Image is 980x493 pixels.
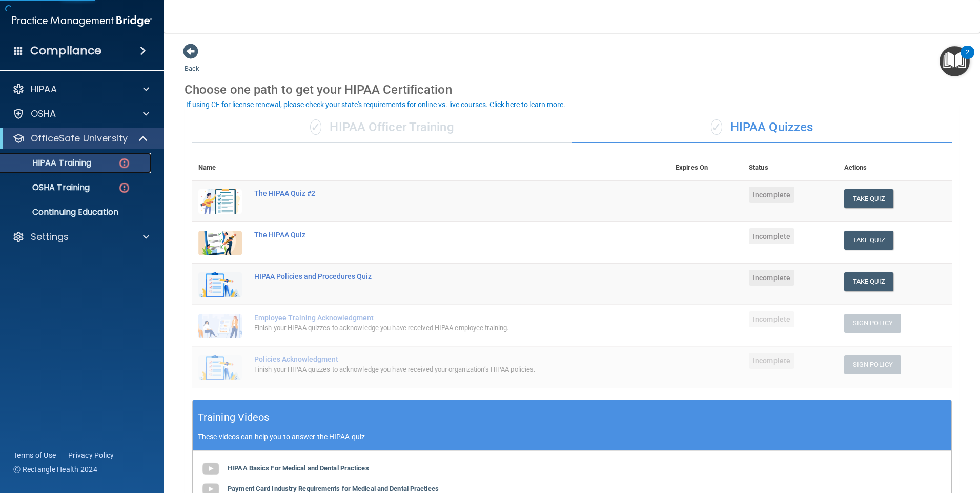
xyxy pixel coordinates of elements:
div: HIPAA Quizzes [572,112,952,143]
a: Settings [12,231,149,243]
div: The HIPAA Quiz [254,231,618,239]
span: Incomplete [749,270,794,286]
p: HIPAA Training [7,158,91,168]
div: If using CE for license renewal, please check your state's requirements for online vs. live cours... [186,101,565,108]
a: Privacy Policy [68,450,114,460]
th: Name [192,155,248,180]
img: PMB logo [12,11,152,31]
img: danger-circle.6113f641.png [118,181,131,194]
p: Continuing Education [7,207,147,217]
div: 2 [966,52,969,66]
th: Expires On [669,155,743,180]
div: Finish your HIPAA quizzes to acknowledge you have received your organization’s HIPAA policies. [254,363,618,376]
button: Sign Policy [844,314,901,333]
div: HIPAA Officer Training [192,112,572,143]
p: OfficeSafe University [31,132,128,145]
th: Status [743,155,838,180]
button: Take Quiz [844,189,893,208]
span: Incomplete [749,228,794,244]
a: Terms of Use [13,450,56,460]
span: Incomplete [749,311,794,327]
a: OSHA [12,108,149,120]
p: OSHA Training [7,182,90,193]
b: Payment Card Industry Requirements for Medical and Dental Practices [228,485,439,492]
div: HIPAA Policies and Procedures Quiz [254,272,618,280]
div: Choose one path to get your HIPAA Certification [185,75,959,105]
p: OSHA [31,108,56,120]
span: Ⓒ Rectangle Health 2024 [13,464,97,475]
h4: Compliance [30,44,101,58]
div: Finish your HIPAA quizzes to acknowledge you have received HIPAA employee training. [254,322,618,334]
span: ✓ [711,119,722,135]
button: Take Quiz [844,231,893,250]
h5: Training Videos [198,408,270,426]
img: gray_youtube_icon.38fcd6cc.png [200,459,221,479]
button: Take Quiz [844,272,893,291]
th: Actions [838,155,952,180]
p: HIPAA [31,83,57,95]
img: danger-circle.6113f641.png [118,157,131,170]
iframe: Drift Widget Chat Controller [929,422,968,461]
div: The HIPAA Quiz #2 [254,189,618,197]
a: HIPAA [12,83,149,95]
b: HIPAA Basics For Medical and Dental Practices [228,464,369,472]
button: Open Resource Center, 2 new notifications [940,46,970,76]
span: ✓ [310,119,321,135]
div: Employee Training Acknowledgment [254,314,618,322]
button: If using CE for license renewal, please check your state's requirements for online vs. live cours... [185,99,567,110]
button: Sign Policy [844,355,901,374]
div: Policies Acknowledgment [254,355,618,363]
p: Settings [31,231,69,243]
span: Incomplete [749,187,794,203]
p: These videos can help you to answer the HIPAA quiz [198,433,946,441]
a: Back [185,52,199,72]
a: OfficeSafe University [12,132,149,145]
span: Incomplete [749,353,794,369]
